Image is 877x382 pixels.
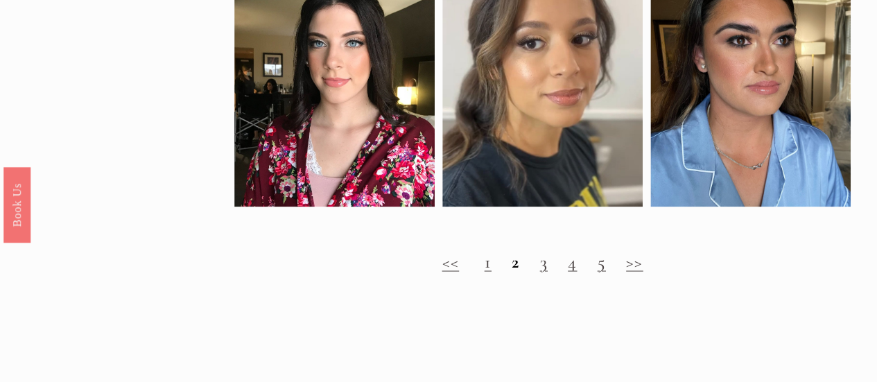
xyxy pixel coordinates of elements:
[597,250,605,272] a: 5
[512,250,519,272] strong: 2
[626,250,643,272] a: >>
[568,250,577,272] a: 4
[3,166,31,242] a: Book Us
[442,250,459,272] a: <<
[540,250,548,272] a: 3
[485,250,492,272] a: 1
